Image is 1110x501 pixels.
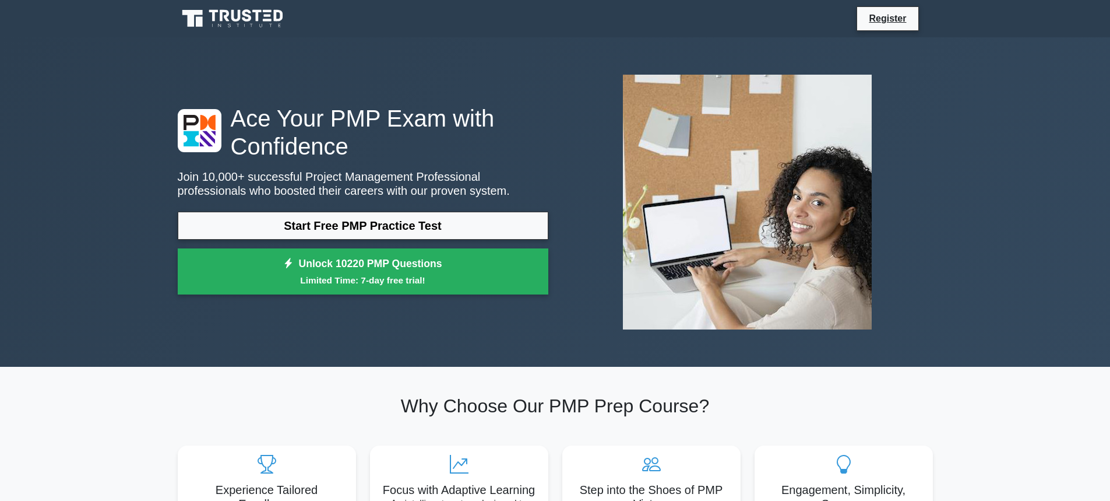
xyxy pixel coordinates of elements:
[178,395,933,417] h2: Why Choose Our PMP Prep Course?
[178,170,548,198] p: Join 10,000+ successful Project Management Professional professionals who boosted their careers w...
[862,11,913,26] a: Register
[379,483,539,497] h5: Focus with Adaptive Learning
[178,104,548,160] h1: Ace Your PMP Exam with Confidence
[178,248,548,295] a: Unlock 10220 PMP QuestionsLimited Time: 7-day free trial!
[178,212,548,240] a: Start Free PMP Practice Test
[192,274,534,287] small: Limited Time: 7-day free trial!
